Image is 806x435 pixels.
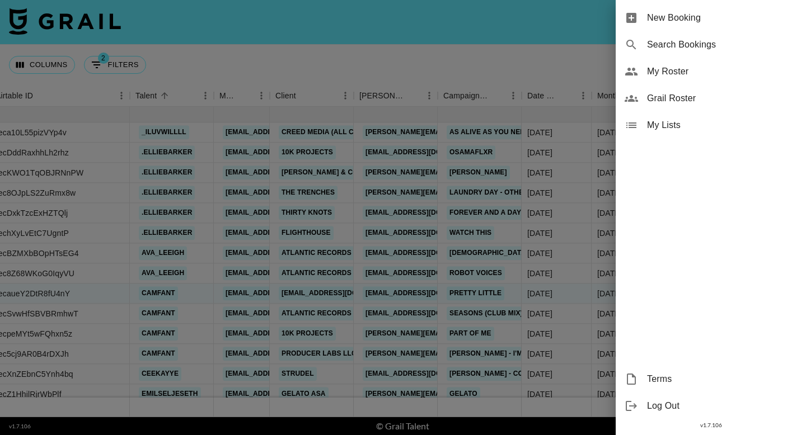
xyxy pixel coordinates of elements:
div: Log Out [616,393,806,419]
span: My Lists [647,119,797,132]
span: Search Bookings [647,38,797,51]
span: New Booking [647,11,797,25]
div: v 1.7.106 [616,419,806,431]
span: Terms [647,372,797,386]
div: My Lists [616,112,806,139]
div: New Booking [616,4,806,31]
span: Log Out [647,399,797,413]
div: Search Bookings [616,31,806,58]
div: My Roster [616,58,806,85]
div: Grail Roster [616,85,806,112]
span: My Roster [647,65,797,78]
div: Terms [616,366,806,393]
span: Grail Roster [647,92,797,105]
